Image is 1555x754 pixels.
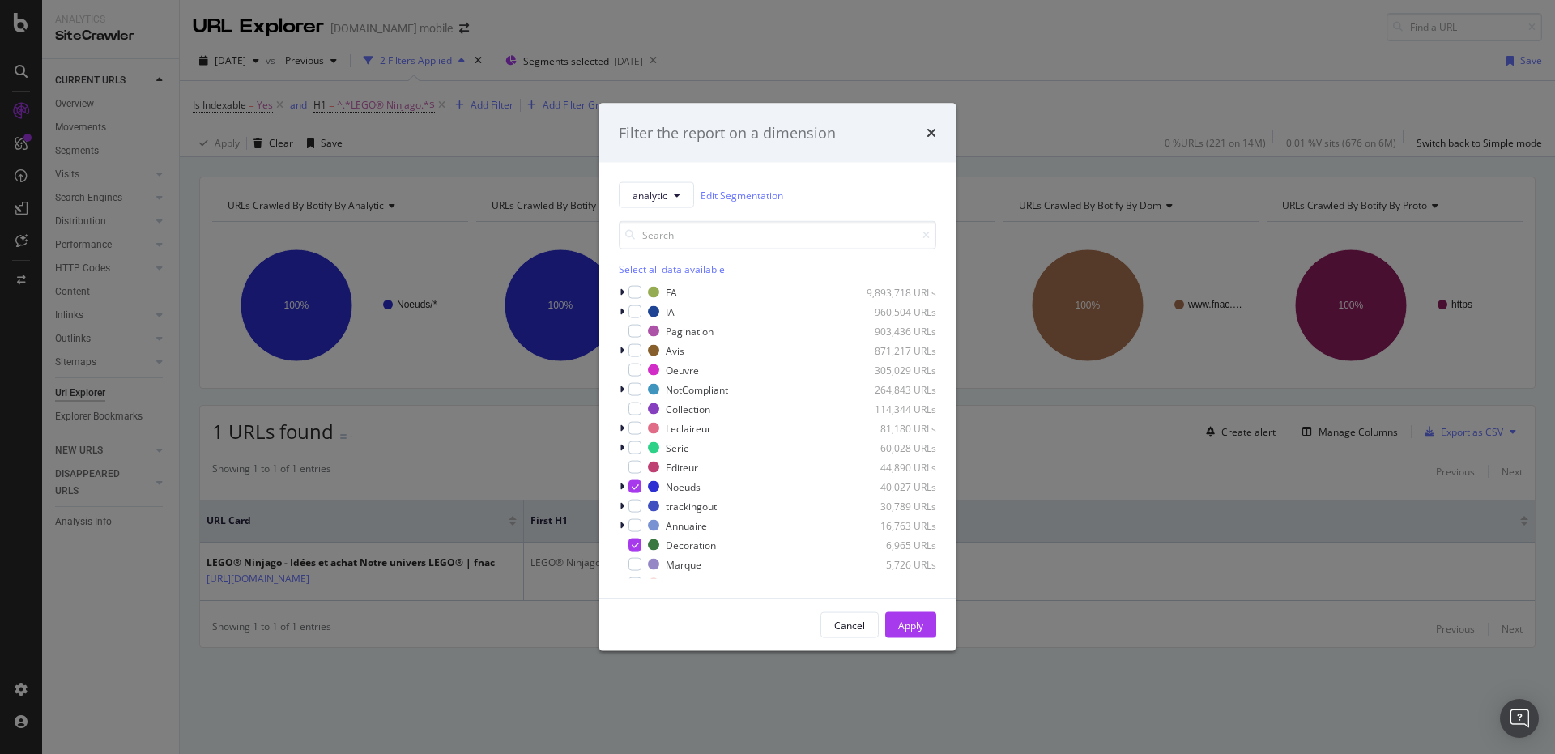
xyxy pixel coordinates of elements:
div: 40,027 URLs [857,479,936,493]
div: IA [666,305,675,318]
div: Cancel [834,618,865,632]
div: 114,344 URLs [857,402,936,415]
div: 5,726 URLs [857,557,936,571]
div: 960,504 URLs [857,305,936,318]
div: 1,398 URLs [857,577,936,590]
div: Editeur [666,460,698,474]
div: 264,843 URLs [857,382,936,396]
div: Open Intercom Messenger [1500,699,1539,738]
div: 6,965 URLs [857,538,936,552]
div: Leclaireur [666,421,711,435]
div: others [666,577,695,590]
a: Edit Segmentation [701,186,783,203]
div: 60,028 URLs [857,441,936,454]
div: 305,029 URLs [857,363,936,377]
div: 9,893,718 URLs [857,285,936,299]
div: Serie [666,441,689,454]
div: times [927,122,936,143]
div: Decoration [666,538,716,552]
div: 81,180 URLs [857,421,936,435]
div: Annuaire [666,518,707,532]
div: Marque [666,557,701,571]
button: Apply [885,612,936,638]
button: analytic [619,182,694,208]
div: Apply [898,618,923,632]
div: Oeuvre [666,363,699,377]
div: 44,890 URLs [857,460,936,474]
div: Noeuds [666,479,701,493]
div: 903,436 URLs [857,324,936,338]
div: 871,217 URLs [857,343,936,357]
div: 30,789 URLs [857,499,936,513]
div: Pagination [666,324,714,338]
span: analytic [633,188,667,202]
div: Avis [666,343,684,357]
div: 16,763 URLs [857,518,936,532]
div: modal [599,103,956,651]
input: Search [619,221,936,249]
div: NotCompliant [666,382,728,396]
div: Collection [666,402,710,415]
div: trackingout [666,499,717,513]
div: FA [666,285,677,299]
div: Filter the report on a dimension [619,122,836,143]
div: Select all data available [619,262,936,276]
button: Cancel [820,612,879,638]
